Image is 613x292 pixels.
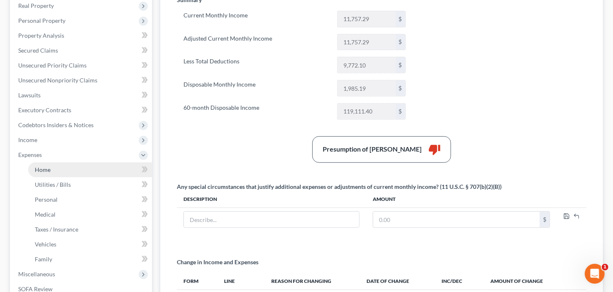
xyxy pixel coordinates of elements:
[396,34,405,50] div: $
[12,43,152,58] a: Secured Claims
[177,191,366,208] th: Description
[28,177,152,192] a: Utilities / Bills
[18,151,42,158] span: Expenses
[179,57,333,73] label: Less Total Deductions
[338,11,396,27] input: 0.00
[484,273,557,290] th: Amount of Change
[177,258,258,266] p: Change in Income and Expenses
[338,80,396,96] input: 0.00
[585,264,605,284] iframe: Intercom live chat
[373,212,540,227] input: 0.00
[28,162,152,177] a: Home
[338,34,396,50] input: 0.00
[179,103,333,120] label: 60-month Disposable Income
[35,211,56,218] span: Medical
[396,104,405,119] div: $
[35,181,71,188] span: Utilities / Bills
[18,32,64,39] span: Property Analysis
[12,88,152,103] a: Lawsuits
[265,273,360,290] th: Reason for Changing
[218,273,265,290] th: Line
[179,11,333,27] label: Current Monthly Income
[179,34,333,51] label: Adjusted Current Monthly Income
[179,80,333,97] label: Disposable Monthly Income
[323,145,422,154] div: Presumption of [PERSON_NAME]
[435,273,484,290] th: Inc/Dec
[338,57,396,73] input: 0.00
[428,143,441,156] i: thumb_down
[396,11,405,27] div: $
[12,103,152,118] a: Executory Contracts
[28,222,152,237] a: Taxes / Insurance
[18,106,71,113] span: Executory Contracts
[28,207,152,222] a: Medical
[18,62,87,69] span: Unsecured Priority Claims
[602,264,608,270] span: 1
[18,17,65,24] span: Personal Property
[35,226,78,233] span: Taxes / Insurance
[35,241,56,248] span: Vehicles
[18,136,37,143] span: Income
[18,270,55,278] span: Miscellaneous
[396,57,405,73] div: $
[35,196,58,203] span: Personal
[540,212,550,227] div: $
[18,2,54,9] span: Real Property
[366,191,557,208] th: Amount
[18,77,97,84] span: Unsecured Nonpriority Claims
[338,104,396,119] input: 0.00
[396,80,405,96] div: $
[177,273,218,290] th: Form
[360,273,435,290] th: Date of Change
[12,28,152,43] a: Property Analysis
[35,256,52,263] span: Family
[12,73,152,88] a: Unsecured Nonpriority Claims
[18,47,58,54] span: Secured Claims
[28,192,152,207] a: Personal
[12,58,152,73] a: Unsecured Priority Claims
[184,212,359,227] input: Describe...
[177,183,502,191] div: Any special circumstances that justify additional expenses or adjustments of current monthly inco...
[28,237,152,252] a: Vehicles
[35,166,51,173] span: Home
[18,92,41,99] span: Lawsuits
[28,252,152,267] a: Family
[18,121,94,128] span: Codebtors Insiders & Notices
